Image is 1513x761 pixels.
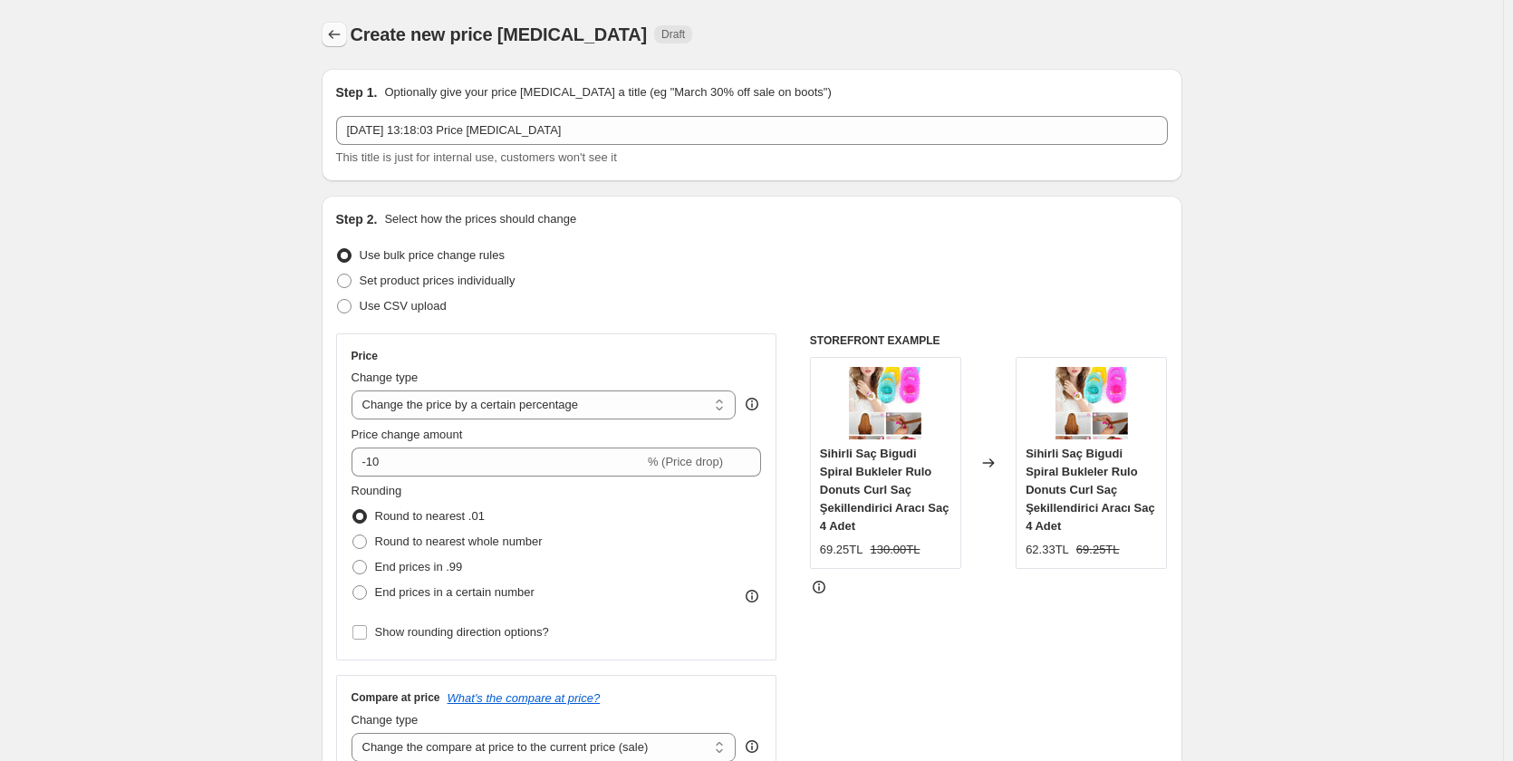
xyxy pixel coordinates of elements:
[1076,541,1120,559] strike: 69.25TL
[375,535,543,548] span: Round to nearest whole number
[360,299,447,313] span: Use CSV upload
[1026,447,1155,533] span: Sihirli Saç Bigudi Spiral Bukleler Rulo Donuts Curl Saç Şekillendirici Aracı Saç 4 Adet
[375,509,485,523] span: Round to nearest .01
[448,691,601,705] button: What's the compare at price?
[322,22,347,47] button: Price change jobs
[336,83,378,101] h2: Step 1.
[820,447,949,533] span: Sihirli Saç Bigudi Spiral Bukleler Rulo Donuts Curl Saç Şekillendirici Aracı Saç 4 Adet
[870,541,920,559] strike: 130.00TL
[352,690,440,705] h3: Compare at price
[375,560,463,573] span: End prices in .99
[384,210,576,228] p: Select how the prices should change
[375,625,549,639] span: Show rounding direction options?
[352,371,419,384] span: Change type
[820,541,863,559] div: 69.25TL
[360,274,516,287] span: Set product prices individually
[360,248,505,262] span: Use bulk price change rules
[352,448,644,477] input: -15
[1055,367,1128,439] img: 103_211a94f0-d805-4ffa-bebc-b2fe17eae9a7_80x.jpg
[336,210,378,228] h2: Step 2.
[336,116,1168,145] input: 30% off holiday sale
[743,737,761,756] div: help
[352,428,463,441] span: Price change amount
[352,349,378,363] h3: Price
[648,455,723,468] span: % (Price drop)
[1026,541,1069,559] div: 62.33TL
[810,333,1168,348] h6: STOREFRONT EXAMPLE
[352,484,402,497] span: Rounding
[743,395,761,413] div: help
[351,24,648,44] span: Create new price [MEDICAL_DATA]
[375,585,535,599] span: End prices in a certain number
[352,713,419,727] span: Change type
[849,367,921,439] img: 103_211a94f0-d805-4ffa-bebc-b2fe17eae9a7_80x.jpg
[384,83,831,101] p: Optionally give your price [MEDICAL_DATA] a title (eg "March 30% off sale on boots")
[661,27,685,42] span: Draft
[336,150,617,164] span: This title is just for internal use, customers won't see it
